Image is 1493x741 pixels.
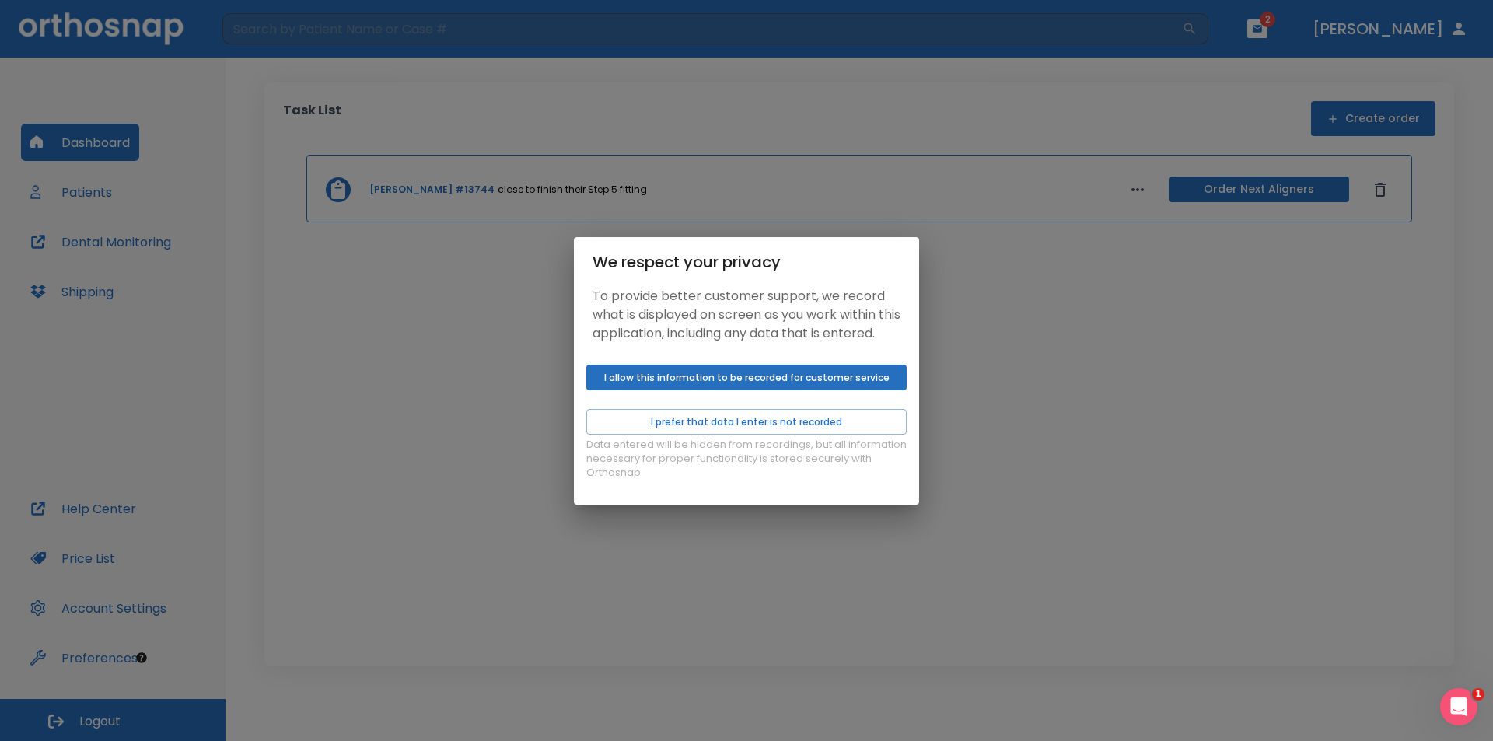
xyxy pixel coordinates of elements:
p: To provide better customer support, we record what is displayed on screen as you work within this... [593,287,900,343]
span: 1 [1472,688,1484,701]
iframe: Intercom live chat [1440,688,1477,725]
div: We respect your privacy [593,250,900,274]
button: I allow this information to be recorded for customer service [586,365,907,390]
p: Data entered will be hidden from recordings, but all information necessary for proper functionali... [586,438,907,480]
button: I prefer that data I enter is not recorded [586,409,907,435]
